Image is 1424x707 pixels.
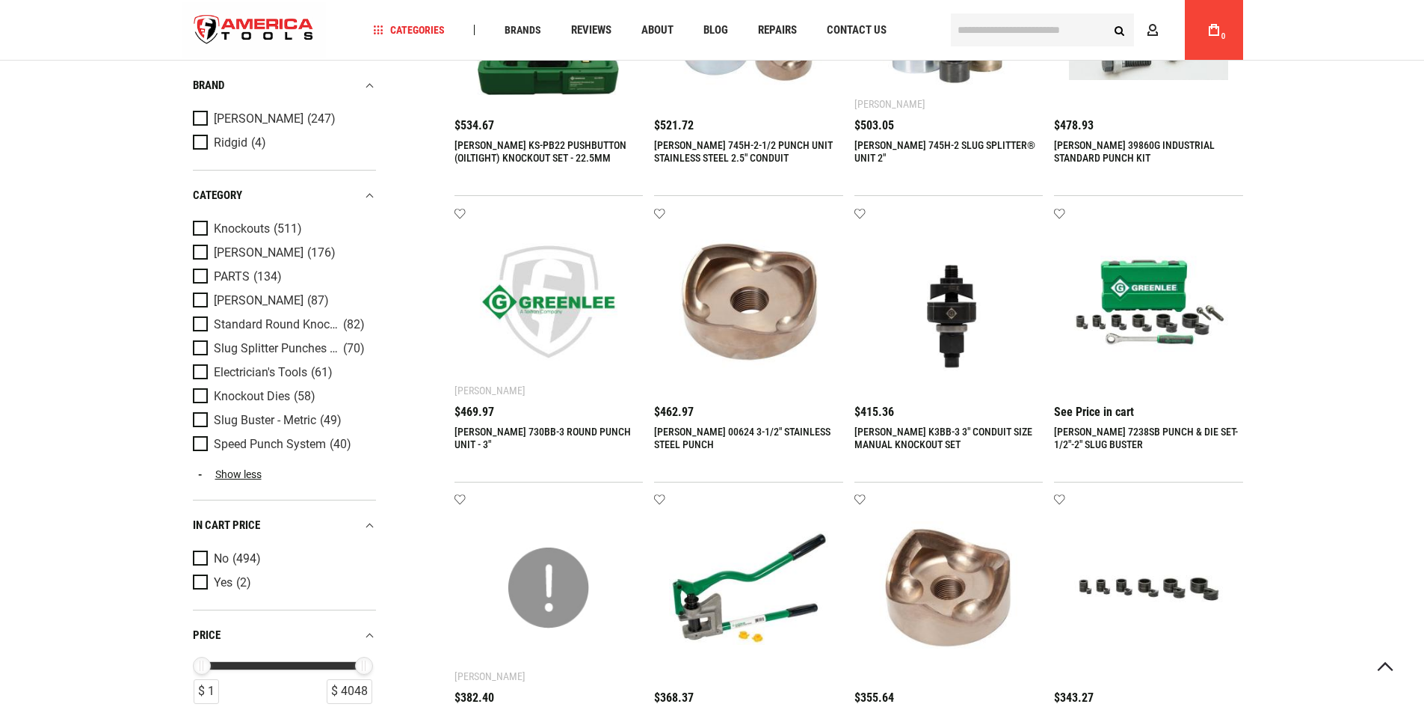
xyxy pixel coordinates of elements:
span: (134) [253,271,282,284]
span: Blog [703,25,728,36]
a: [PERSON_NAME] (247) [193,111,372,127]
div: $ 1 [194,679,219,704]
div: [PERSON_NAME] [454,385,525,397]
a: Slug Buster - Metric (49) [193,412,372,429]
div: In cart price [193,515,376,536]
a: [PERSON_NAME] 00624 3-1/2" STAINLESS STEEL PUNCH [654,426,830,450]
img: GREENLEE 7238SB PUNCH & DIE SET-1/2 [1069,222,1228,382]
span: Slug Buster - Metric [214,414,316,427]
span: (247) [307,113,336,126]
span: (82) [343,319,365,331]
span: Brands [505,25,541,35]
div: price [193,625,376,646]
a: Blog [697,20,735,40]
span: (49) [320,414,342,427]
a: [PERSON_NAME] K3BB-3 3" CONDUIT SIZE MANUAL KNOCKOUT SET [854,426,1032,450]
img: GREENLEE 7236 SLUGBUSTER® 1/2 [1069,509,1228,668]
a: [PERSON_NAME] (176) [193,245,372,261]
div: [PERSON_NAME] [854,98,925,110]
a: [PERSON_NAME] 745H-2 SLUG SPLITTER® UNIT 2" [854,139,1035,164]
span: (176) [307,247,336,260]
span: No [214,552,229,566]
span: (58) [294,391,315,403]
a: Reviews [564,20,618,40]
span: [PERSON_NAME] [214,246,303,260]
span: $368.37 [654,692,694,704]
a: [PERSON_NAME] 730BB-3 ROUND PUNCH UNIT - 3" [454,426,631,450]
a: Yes (2) [193,575,372,591]
iframe: LiveChat chat widget [1131,173,1424,707]
span: (511) [274,223,302,236]
img: GREENLEE K3BB-3 3 [869,222,1029,382]
span: Categories [373,25,445,35]
span: Ridgid [214,136,247,150]
a: [PERSON_NAME] KS-PB22 PUSHBUTTON (OILTIGHT) KNOCKOUT SET - 22.5MM [454,139,626,164]
a: [PERSON_NAME] 39860G INDUSTRIAL STANDARD PUNCH KIT [1054,139,1215,164]
span: (4) [251,137,266,150]
img: GREENLEE 61010 SQUARE PUNCH UNIT 7/8 [469,509,629,668]
span: [PERSON_NAME] [214,112,303,126]
span: (40) [330,438,351,451]
span: (87) [307,295,329,307]
a: [PERSON_NAME] 745H-2-1/2 PUNCH UNIT STAINLESS STEEL 2.5" CONDUIT [654,139,833,164]
a: Slug Splitter Punches for Stainless Steel (70) [193,340,372,357]
img: GREENLEE 00622 2-1/2 [869,509,1029,668]
a: No (494) [193,551,372,567]
span: PARTS [214,270,250,284]
span: Yes [214,576,232,590]
span: Electrician's Tools [214,366,307,379]
a: Contact Us [820,20,893,40]
img: GREENLEE 709 7/8 [669,509,828,668]
span: $462.97 [654,406,694,418]
span: Standard Round Knockout [214,318,339,331]
span: $415.36 [854,406,894,418]
a: Repairs [751,20,804,40]
span: $534.67 [454,120,494,132]
span: Repairs [758,25,797,36]
a: Categories [366,20,451,40]
span: $503.05 [854,120,894,132]
a: Show less [193,468,376,481]
span: $355.64 [854,692,894,704]
span: Slug Splitter Punches for Stainless Steel [214,342,339,355]
span: $382.40 [454,692,494,704]
a: Knockouts (511) [193,221,372,237]
span: Speed Punch System [214,438,326,451]
span: (61) [311,367,333,379]
a: store logo [182,2,327,58]
a: [PERSON_NAME] 7238SB PUNCH & DIE SET-1/2"-2" SLUG BUSTER [1054,426,1238,450]
span: About [641,25,674,36]
a: Ridgid (4) [193,135,372,151]
a: Knockout Dies (58) [193,388,372,405]
a: PARTS (134) [193,269,372,285]
div: [PERSON_NAME] [454,670,525,682]
span: (494) [232,553,261,566]
div: category [193,186,376,206]
a: Brands [498,20,548,40]
button: Search [1106,16,1134,44]
span: 0 [1221,32,1226,40]
img: America Tools [182,2,327,58]
img: GREENLEE 730BB-3 ROUND PUNCH UNIT - 3 [469,222,629,382]
span: Knockout Dies [214,390,290,403]
span: $343.27 [1054,692,1094,704]
a: Standard Round Knockout (82) [193,316,372,333]
span: $521.72 [654,120,694,132]
div: $ 4048 [327,679,372,704]
span: Knockouts [214,222,270,236]
a: About [635,20,680,40]
img: GREENLEE 00624 3-1/2 [669,222,828,382]
a: [PERSON_NAME] (87) [193,293,372,309]
span: Reviews [571,25,611,36]
a: Electrician's Tools (61) [193,364,372,381]
div: Brand [193,76,376,96]
span: (70) [343,343,365,355]
a: Speed Punch System (40) [193,436,372,453]
span: $469.97 [454,406,494,418]
span: $478.93 [1054,120,1094,132]
span: Contact Us [827,25,887,36]
span: [PERSON_NAME] [214,294,303,307]
span: See Price in cart [1054,406,1134,418]
span: (2) [236,577,251,590]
